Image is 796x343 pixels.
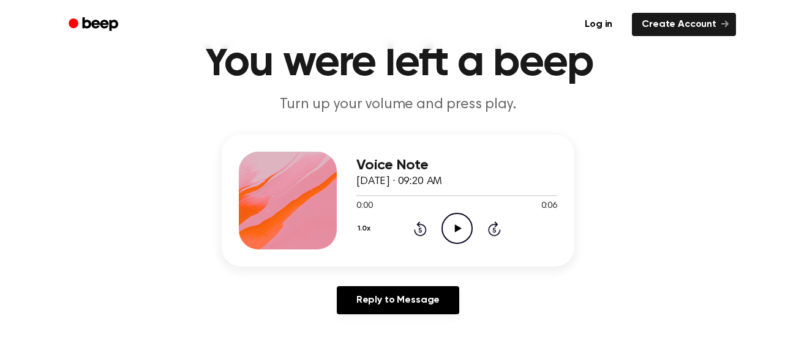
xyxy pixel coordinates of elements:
[163,95,633,115] p: Turn up your volume and press play.
[356,176,442,187] span: [DATE] · 09:20 AM
[356,157,557,174] h3: Voice Note
[60,13,129,37] a: Beep
[541,200,557,213] span: 0:06
[632,13,736,36] a: Create Account
[356,218,375,239] button: 1.0x
[337,286,459,314] a: Reply to Message
[573,10,625,39] a: Log in
[84,41,712,85] h1: You were left a beep
[356,200,372,213] span: 0:00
